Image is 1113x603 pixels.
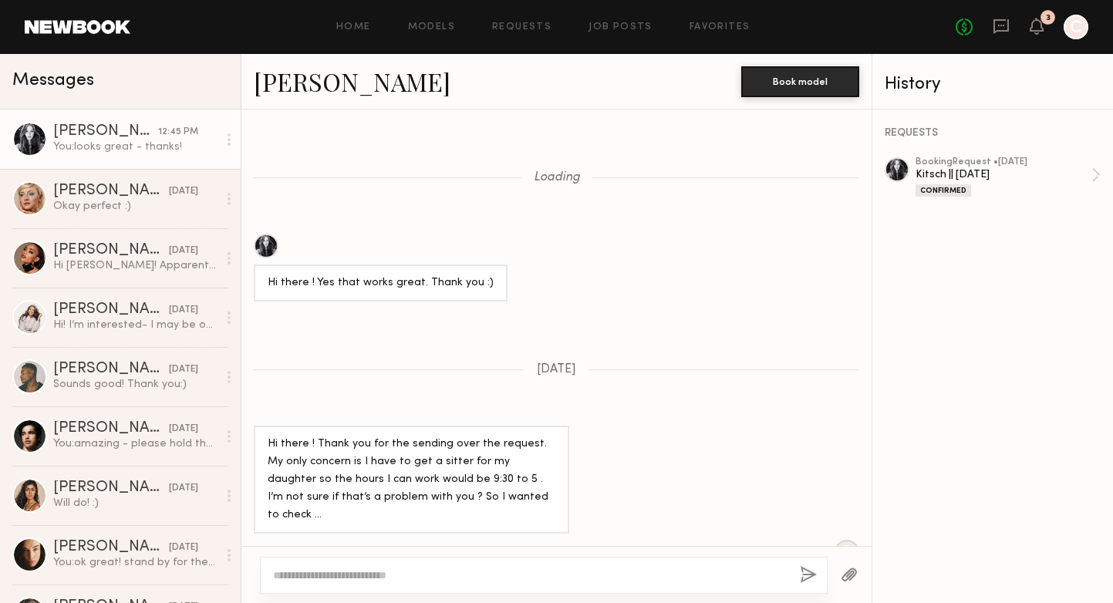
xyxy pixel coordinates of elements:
div: [DATE] [169,244,198,258]
div: [PERSON_NAME] [53,243,169,258]
div: [PERSON_NAME] [53,124,158,140]
a: Job Posts [589,22,653,32]
div: Hi [PERSON_NAME]! Apparently I had my notifications off, my apologies. Are you still looking to s... [53,258,218,273]
a: [PERSON_NAME] [254,65,450,98]
div: [PERSON_NAME] [53,302,169,318]
div: [DATE] [169,422,198,436]
a: Home [336,22,371,32]
a: bookingRequest •[DATE]Kitsch || [DATE]Confirmed [916,157,1101,197]
div: booking Request • [DATE] [916,157,1091,167]
div: [PERSON_NAME] [53,540,169,555]
div: You: looks great - thanks! [53,140,218,154]
a: Favorites [690,22,750,32]
div: Hi! I’m interested- I may be out of town - I will find out [DATE]. What’s the rate and usage for ... [53,318,218,332]
div: History [885,76,1101,93]
a: C [1064,15,1088,39]
div: [DATE] [169,481,198,496]
div: REQUESTS [885,128,1101,139]
div: [DATE] [169,541,198,555]
a: Requests [492,22,551,32]
button: Book model [741,66,859,97]
div: You: amazing - please hold the day for us - we'll reach out with scheduling shortly [53,436,218,451]
div: You: ok great! stand by for the official booking [53,555,218,570]
div: Hi there ! Thank you for the sending over the request. My only concern is I have to get a sitter ... [268,436,555,524]
div: Kitsch || [DATE] [916,167,1091,182]
div: 3 [1046,14,1051,22]
div: [DATE] [169,362,198,377]
div: [DATE] [169,184,198,199]
div: [DATE] [169,303,198,318]
div: [PERSON_NAME] [53,421,169,436]
div: Will do! :) [53,496,218,510]
div: [PERSON_NAME] [53,480,169,496]
div: [PERSON_NAME] [53,184,169,199]
span: [DATE] [537,363,576,376]
div: [PERSON_NAME] [53,362,169,377]
span: Messages [12,72,94,89]
div: Confirmed [916,184,971,197]
div: Okay perfect :) [53,199,218,214]
a: Book model [741,74,859,87]
div: Hi there ! Yes that works great. Thank you :) [268,275,494,292]
span: Loading [534,171,580,184]
div: 12:45 PM [158,125,198,140]
div: Sounds good! Thank you:) [53,377,218,392]
a: Models [408,22,455,32]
